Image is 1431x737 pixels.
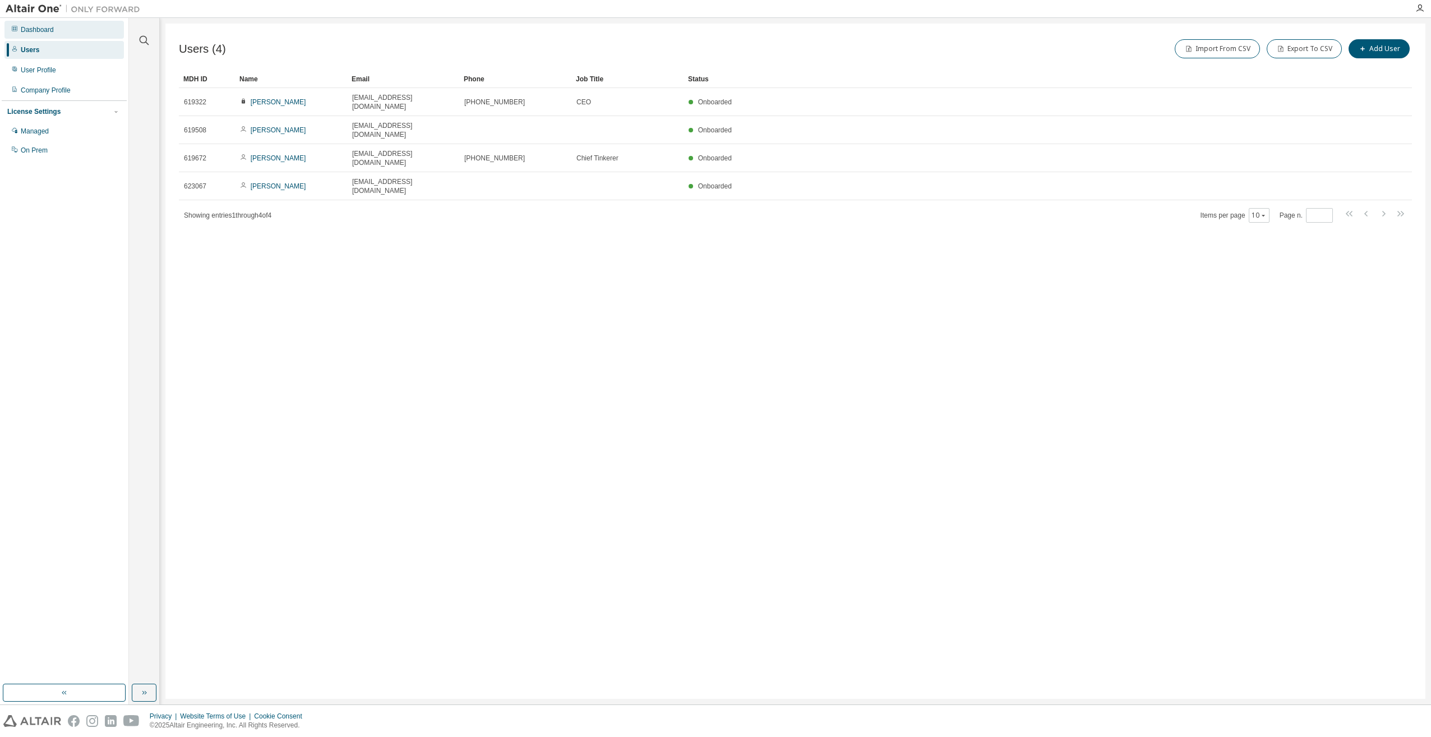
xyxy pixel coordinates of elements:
[352,177,454,195] span: [EMAIL_ADDRESS][DOMAIN_NAME]
[184,182,206,191] span: 623067
[576,154,618,163] span: Chief Tinkerer
[464,98,525,107] span: [PHONE_NUMBER]
[184,126,206,135] span: 619508
[254,712,308,721] div: Cookie Consent
[352,93,454,111] span: [EMAIL_ADDRESS][DOMAIN_NAME]
[1201,208,1270,223] span: Items per page
[352,149,454,167] span: [EMAIL_ADDRESS][DOMAIN_NAME]
[3,715,61,727] img: altair_logo.svg
[21,127,49,136] div: Managed
[352,121,454,139] span: [EMAIL_ADDRESS][DOMAIN_NAME]
[698,154,732,162] span: Onboarded
[464,70,567,88] div: Phone
[464,154,525,163] span: [PHONE_NUMBER]
[688,70,1354,88] div: Status
[86,715,98,727] img: instagram.svg
[179,43,226,56] span: Users (4)
[576,70,679,88] div: Job Title
[21,66,56,75] div: User Profile
[1349,39,1410,58] button: Add User
[21,86,71,95] div: Company Profile
[6,3,146,15] img: Altair One
[576,98,591,107] span: CEO
[1280,208,1333,223] span: Page n.
[184,211,271,219] span: Showing entries 1 through 4 of 4
[105,715,117,727] img: linkedin.svg
[184,98,206,107] span: 619322
[1175,39,1260,58] button: Import From CSV
[150,712,180,721] div: Privacy
[698,98,732,106] span: Onboarded
[184,154,206,163] span: 619672
[68,715,80,727] img: facebook.svg
[180,712,254,721] div: Website Terms of Use
[1267,39,1342,58] button: Export To CSV
[21,146,48,155] div: On Prem
[251,98,306,106] a: [PERSON_NAME]
[21,25,54,34] div: Dashboard
[251,154,306,162] a: [PERSON_NAME]
[7,107,61,116] div: License Settings
[183,70,230,88] div: MDH ID
[698,182,732,190] span: Onboarded
[150,721,309,730] p: © 2025 Altair Engineering, Inc. All Rights Reserved.
[1252,211,1267,220] button: 10
[352,70,455,88] div: Email
[251,182,306,190] a: [PERSON_NAME]
[239,70,343,88] div: Name
[123,715,140,727] img: youtube.svg
[21,45,39,54] div: Users
[251,126,306,134] a: [PERSON_NAME]
[698,126,732,134] span: Onboarded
